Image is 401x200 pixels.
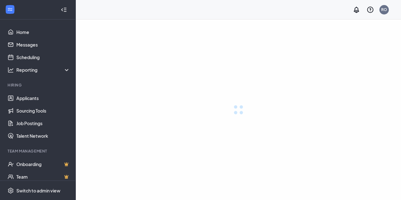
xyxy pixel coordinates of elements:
[16,26,70,38] a: Home
[16,92,70,104] a: Applicants
[8,82,69,88] div: Hiring
[7,6,13,13] svg: WorkstreamLogo
[16,170,70,183] a: TeamCrown
[16,130,70,142] a: Talent Network
[16,117,70,130] a: Job Postings
[366,6,374,14] svg: QuestionInfo
[16,51,70,64] a: Scheduling
[8,148,69,154] div: Team Management
[8,67,14,73] svg: Analysis
[353,6,360,14] svg: Notifications
[61,7,67,13] svg: Collapse
[16,104,70,117] a: Sourcing Tools
[8,187,14,194] svg: Settings
[16,187,60,194] div: Switch to admin view
[16,38,70,51] a: Messages
[16,67,70,73] div: Reporting
[16,158,70,170] a: OnboardingCrown
[381,7,387,12] div: RO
